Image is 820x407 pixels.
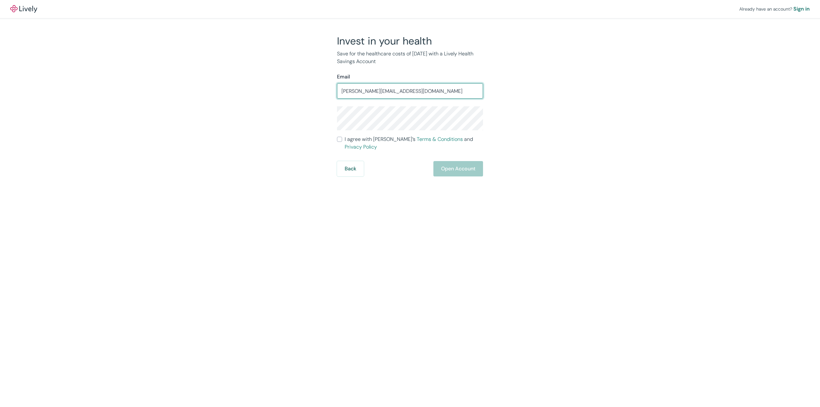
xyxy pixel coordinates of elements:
div: Already have an account? [739,5,810,13]
img: Lively [10,5,37,13]
button: Back [337,161,364,176]
a: Privacy Policy [345,143,377,150]
label: Email [337,73,350,81]
a: LivelyLively [10,5,37,13]
span: I agree with [PERSON_NAME]’s and [345,135,483,151]
a: Sign in [793,5,810,13]
a: Terms & Conditions [417,136,463,142]
p: Save for the healthcare costs of [DATE] with a Lively Health Savings Account [337,50,483,65]
h2: Invest in your health [337,35,483,47]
